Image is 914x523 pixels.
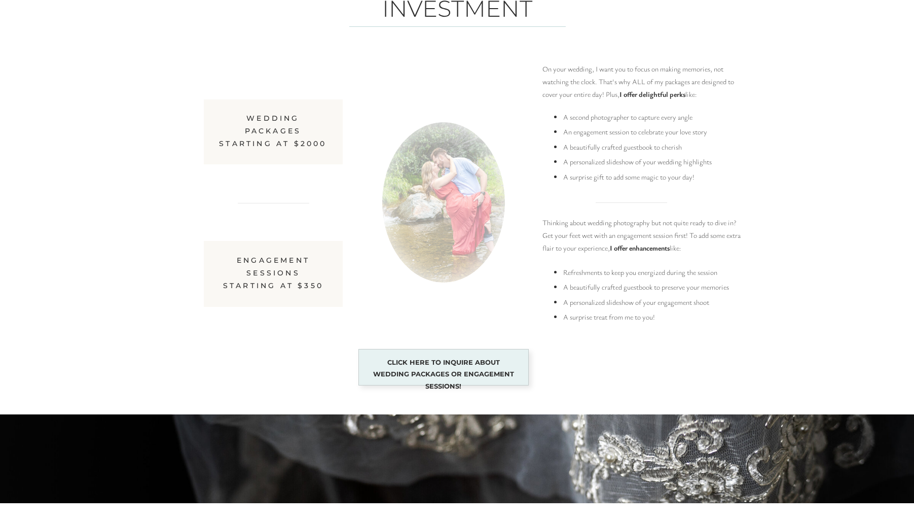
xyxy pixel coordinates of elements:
[563,154,726,169] li: A personalized slideshow of your wedding highlights
[219,112,327,152] h3: wedding Packages starting at $2000
[563,309,737,324] li: A surprise treat from me to you!
[563,295,737,309] li: A personalized slideshow of your engagement shoot
[220,254,327,296] h3: Engagement sessions starting at $350
[369,357,519,378] a: Click here to inquire about Wedding Packages or Engagement Sessions!
[542,216,747,255] div: Thinking about wedding photography but not quite ready to dive in? Get your feet wet with an enga...
[563,140,726,154] li: A beautifully crafted guestbook to cherish
[563,110,726,124] li: A second photographer to capture every angle
[563,124,726,139] li: An engagement session to celebrate your love story
[563,265,737,280] li: Refreshments to keep you energized during the session
[619,89,685,99] b: I offer delightful perks
[563,169,726,184] li: A surprise gift to add some magic to your day!
[563,280,737,294] li: A beautifully crafted guestbook to preserve your memories
[610,243,670,253] b: I offer enhancements
[542,62,747,103] div: On your wedding, I want you to focus on making memories, not watching the clock. That's why ALL o...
